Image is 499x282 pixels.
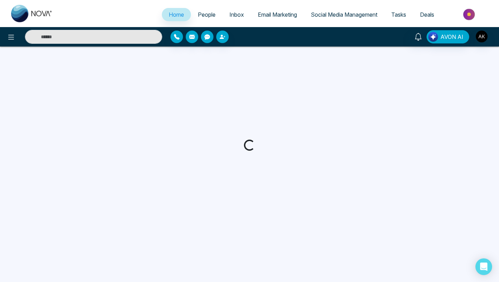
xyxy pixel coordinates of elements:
[169,11,184,18] span: Home
[427,30,469,43] button: AVON AI
[413,8,441,21] a: Deals
[191,8,222,21] a: People
[445,7,495,22] img: Market-place.gif
[11,5,53,22] img: Nova CRM Logo
[229,11,244,18] span: Inbox
[420,11,434,18] span: Deals
[428,32,438,42] img: Lead Flow
[440,33,463,41] span: AVON AI
[162,8,191,21] a: Home
[304,8,384,21] a: Social Media Management
[476,31,488,42] img: User Avatar
[391,11,406,18] span: Tasks
[222,8,251,21] a: Inbox
[198,11,216,18] span: People
[251,8,304,21] a: Email Marketing
[384,8,413,21] a: Tasks
[475,258,492,275] div: Open Intercom Messenger
[258,11,297,18] span: Email Marketing
[311,11,377,18] span: Social Media Management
